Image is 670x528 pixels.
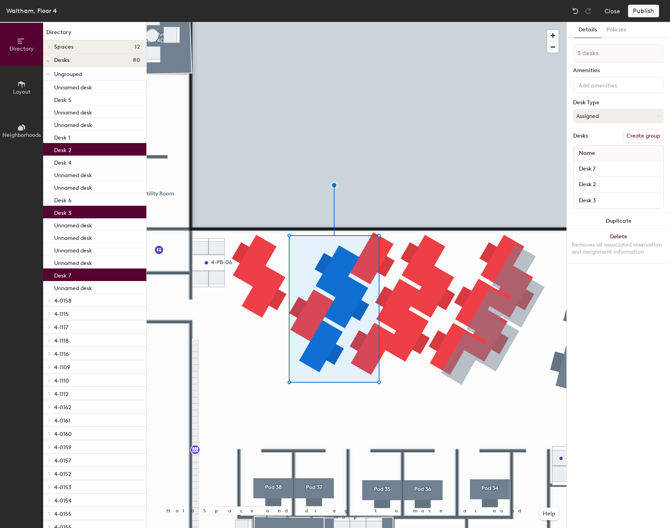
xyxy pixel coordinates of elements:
button: Help [540,508,559,520]
span: 4-0160 [54,431,72,437]
p: Unnamed desk [54,283,92,292]
span: 4-0155 [54,511,71,517]
p: Desk 7 [54,270,71,279]
span: Neighborhoods [2,132,41,138]
span: 4-1109 [54,364,70,371]
p: Unnamed desk [54,82,92,91]
span: 4-1118 [54,337,69,344]
p: Desk 2 [54,145,71,154]
span: Layout [13,89,31,95]
div: Desks [573,133,588,139]
span: Directory [9,45,34,52]
span: 4-0161 [54,417,70,424]
p: Desk 5 [54,94,71,103]
p: Unnamed desk [54,170,92,179]
span: Ungrouped [54,71,82,78]
div: Waltham, Floor 4 [6,6,57,16]
button: Create group [623,129,664,143]
p: Unnamed desk [54,232,92,241]
span: 4-1116 [54,351,69,357]
div: Removes all associated reservation and assignment information [572,241,665,256]
h1: Directory [43,28,146,40]
span: 4-0154 [54,497,71,504]
span: Spaces [54,44,74,50]
p: Unnamed desk [54,120,92,129]
div: Amenities [573,67,664,74]
button: Duplicate [567,213,670,229]
div: Desk Type [573,100,664,106]
input: Unnamed desk [575,179,662,190]
p: Desk 1 [54,132,70,141]
button: Close [604,5,620,17]
p: Unnamed desk [54,182,92,191]
span: 4-1112 [54,391,69,397]
img: Undo [572,7,579,15]
span: 12 [135,44,140,50]
p: Desk 4 [54,157,71,166]
p: Unnamed desk [54,245,92,254]
p: Unnamed desk [54,258,92,267]
p: Unnamed desk [54,220,92,229]
span: 4-0158 [54,298,71,304]
input: Unnamed desk [575,163,662,174]
span: Desks [54,57,69,64]
button: DeleteRemoves all associated reservation and assignment information [567,229,670,263]
span: 4-1117 [54,324,68,331]
p: Unnamed desk [54,107,92,116]
span: Name [575,146,599,160]
button: Assigned [573,109,664,123]
span: 4-1110 [54,377,69,384]
span: 4-0153 [54,484,71,491]
span: 4-1115 [54,311,69,318]
span: 4-0157 [54,457,71,464]
p: Desk 3 [54,207,71,216]
span: 4-0159 [54,444,71,451]
span: 80 [133,57,140,64]
span: 4-0162 [54,404,71,411]
input: Unnamed desk [575,195,662,206]
span: 4-0152 [54,471,71,477]
button: Details [574,22,602,38]
button: Policies [602,22,631,38]
input: Add amenities [577,80,648,89]
img: Redo [584,7,592,15]
p: Desk 6 [54,195,71,204]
